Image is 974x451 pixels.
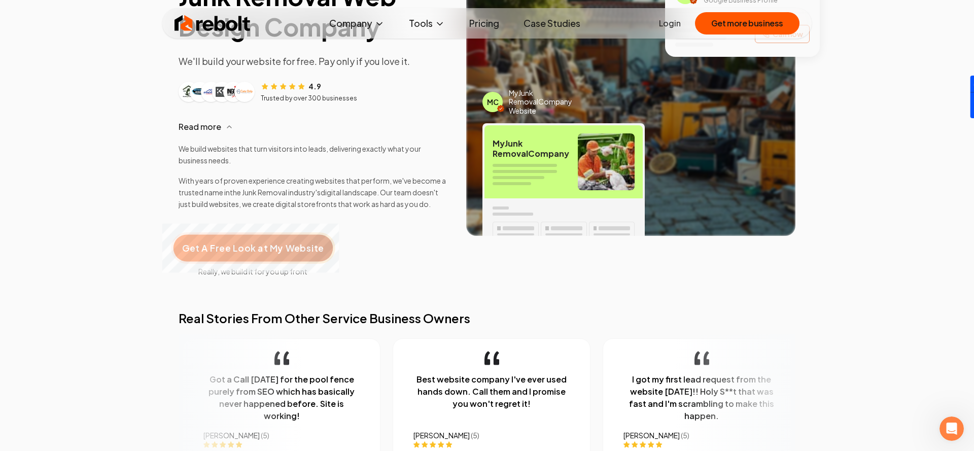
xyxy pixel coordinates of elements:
[179,310,795,326] h2: Real Stories From Other Service Business Owners
[493,138,570,159] span: My Junk Removal Company
[179,115,450,139] button: Read more
[214,84,230,100] img: Customer logo 4
[487,97,499,107] span: MC
[678,431,686,440] span: ( 5 )
[258,431,266,440] span: ( 5 )
[695,12,799,34] button: Get more business
[481,351,496,365] img: quotation-mark
[236,84,253,100] img: Customer logo 6
[515,13,588,33] a: Case Studies
[179,121,221,133] span: Read more
[321,13,393,33] button: Company
[175,13,251,33] img: Rebolt Logo
[410,373,567,410] p: Best website company I've ever used hands down. Call them and I promise you won't regret it!
[578,133,635,190] img: Junk Removal team
[225,84,241,100] img: Customer logo 5
[940,417,964,441] iframe: Intercom live chat
[182,241,324,255] span: Get A Free Look at My Website
[203,84,219,100] img: Customer logo 3
[261,81,321,91] div: Rating: 4.9 out of 5 stars
[620,440,777,448] div: Rating: 5 out of 5 stars
[181,84,197,100] img: Customer logo 1
[179,139,450,166] p: We build websites that turn visitors into leads, delivering exactly what your business needs.
[461,13,507,33] a: Pricing
[179,54,450,68] p: We'll build your website for free. Pay only if you love it.
[620,430,777,440] div: [PERSON_NAME]
[200,373,357,422] p: Got a Call [DATE] for the pool fence purely from SEO which has basically never happened before. S...
[691,351,706,365] img: quotation-mark
[179,139,450,210] div: Read more
[179,266,328,276] span: Really, we build it for you up front
[179,82,255,102] div: Customer logos
[659,17,681,29] a: Login
[308,81,321,91] span: 4.9
[410,430,567,440] div: [PERSON_NAME]
[401,13,453,33] button: Tools
[271,351,286,365] img: quotation-mark
[509,89,590,116] span: My Junk Removal Company Website
[179,218,328,276] a: Get A Free Look at My WebsiteReally, we build it for you up front
[179,175,450,210] p: With years of proven experience creating websites that perform, we've become a trusted name in th...
[620,373,777,422] p: I got my first lead request from the website [DATE]!! Holy S**t that was fast and I'm scrambling ...
[200,430,357,440] div: [PERSON_NAME]
[200,440,357,448] div: Rating: 5 out of 5 stars
[171,232,335,264] button: Get A Free Look at My Website
[468,431,476,440] span: ( 5 )
[192,84,208,100] img: Customer logo 2
[179,81,450,102] article: Customer reviews
[410,440,567,448] div: Rating: 5 out of 5 stars
[261,94,357,102] p: Trusted by over 300 businesses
